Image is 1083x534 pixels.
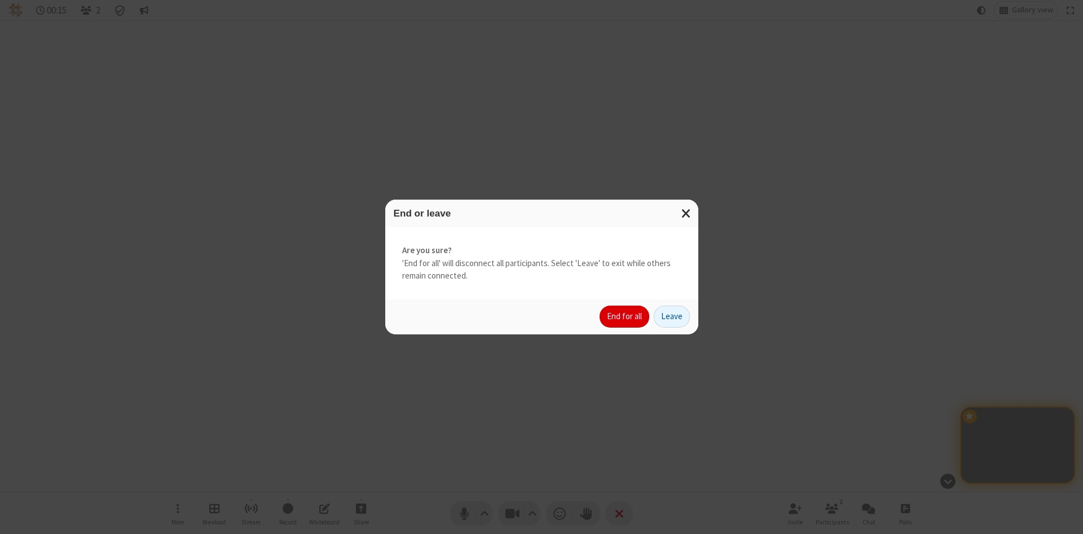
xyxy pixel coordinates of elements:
h3: End or leave [394,208,690,219]
button: Leave [654,306,690,328]
button: End for all [600,306,649,328]
strong: Are you sure? [402,244,681,257]
div: 'End for all' will disconnect all participants. Select 'Leave' to exit while others remain connec... [385,227,698,299]
button: Close modal [675,200,698,227]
